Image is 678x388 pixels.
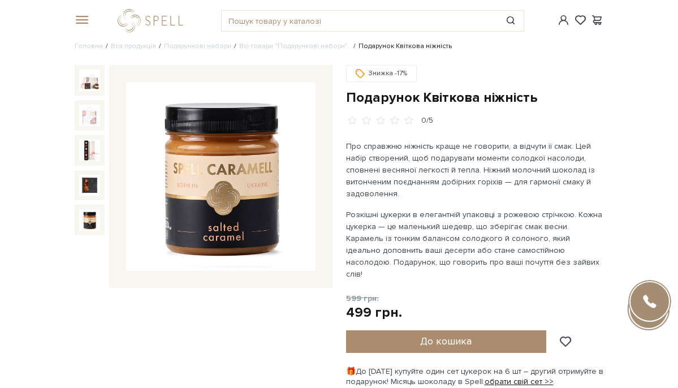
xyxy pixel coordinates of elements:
[346,140,604,200] p: Про справжню ніжність краще не говорити, а відчути її смак. Цей набір створений, щоб подарувати м...
[346,294,379,303] span: 599 грн.
[485,377,554,386] a: обрати свій сет >>
[421,115,433,126] div: 0/5
[75,42,103,50] a: Головна
[79,209,101,231] img: Подарунок Квіткова ніжність
[239,42,351,50] a: Всі товари "Подарункові набори"..
[346,65,417,82] div: Знижка -17%
[79,140,101,161] img: Подарунок Квіткова ніжність
[222,11,498,31] input: Пошук товару у каталозі
[346,209,604,280] p: Розкішні цукерки в елегантній упаковці з рожевою стрічкою. Кожна цукерка — це маленький шедевр, щ...
[498,11,524,31] button: Пошук товару у каталозі
[346,89,604,106] h1: Подарунок Квіткова ніжність
[79,70,101,91] img: Подарунок Квіткова ніжність
[79,105,101,126] img: Подарунок Квіткова ніжність
[164,42,231,50] a: Подарункові набори
[118,9,188,32] a: logo
[346,330,547,353] button: До кошика
[351,41,452,51] li: Подарунок Квіткова ніжність
[79,175,101,196] img: Подарунок Квіткова ніжність
[420,335,472,347] span: До кошика
[111,42,156,50] a: Вся продукція
[346,367,604,387] div: 🎁До [DATE] купуйте один сет цукерок на 6 шт – другий отримуйте в подарунок! Місяць шоколаду в Spell:
[346,304,402,321] div: 499 грн.
[126,82,315,271] img: Подарунок Квіткова ніжність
